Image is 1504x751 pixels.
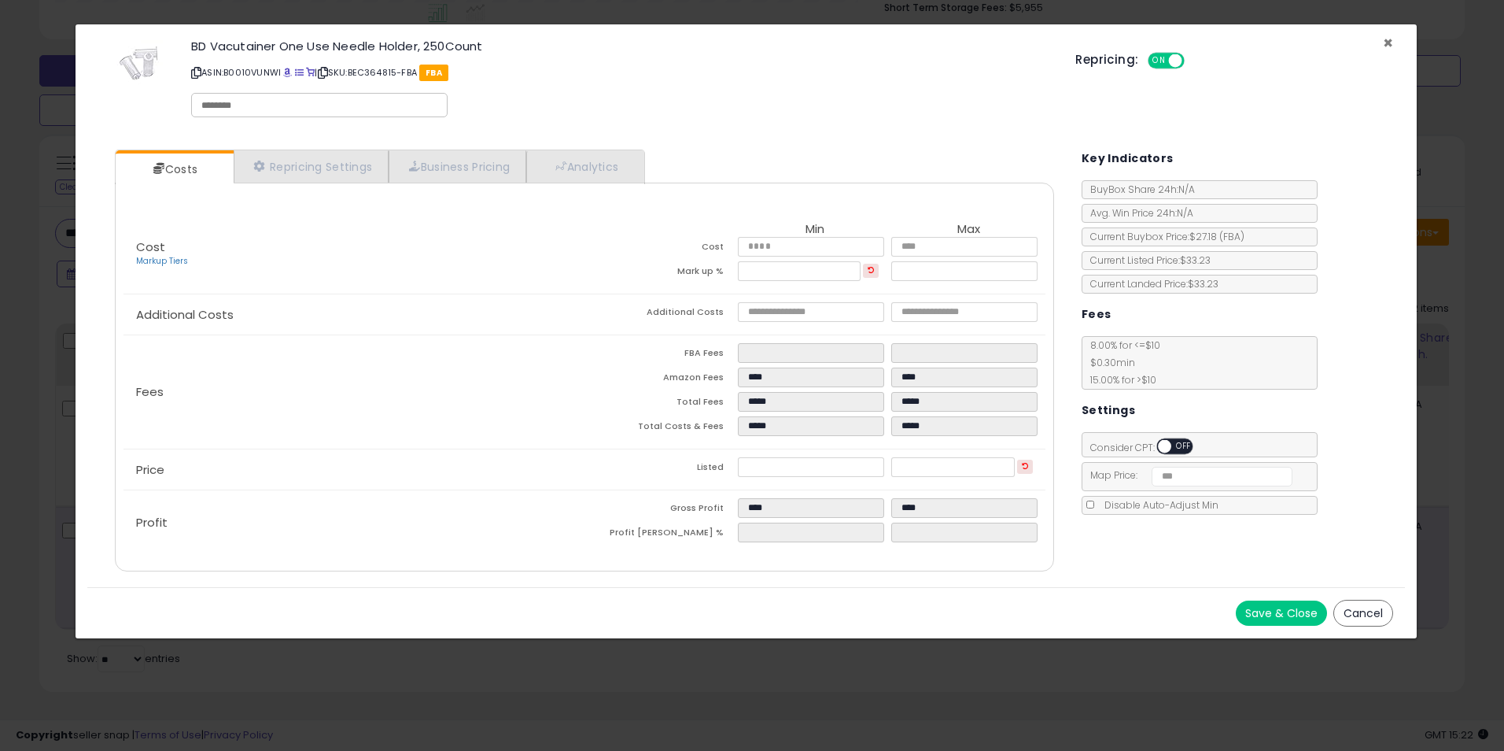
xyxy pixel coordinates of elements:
[1082,183,1195,196] span: BuyBox Share 24h: N/A
[123,516,584,529] p: Profit
[295,66,304,79] a: All offer listings
[584,343,738,368] td: FBA Fees
[123,386,584,398] p: Fees
[191,60,1052,85] p: ASIN: B0010VUNWI | SKU: BEC364815-FBA
[584,261,738,286] td: Mark up %
[584,523,738,547] td: Profit [PERSON_NAME] %
[1082,401,1135,420] h5: Settings
[1075,54,1138,66] h5: Repricing:
[1082,277,1218,290] span: Current Landed Price: $33.23
[584,498,738,523] td: Gross Profit
[234,150,389,183] a: Repricing Settings
[584,368,738,392] td: Amazon Fees
[1333,600,1393,627] button: Cancel
[419,65,448,81] span: FBA
[1082,468,1292,482] span: Map Price:
[1097,498,1218,512] span: Disable Auto-Adjust Min
[306,66,315,79] a: Your listing only
[1383,31,1393,54] span: ×
[1182,54,1207,68] span: OFF
[1082,206,1193,220] span: Avg. Win Price 24h: N/A
[891,223,1045,237] th: Max
[1082,356,1135,369] span: $0.30 min
[1219,230,1244,243] span: ( FBA )
[123,464,584,476] p: Price
[116,40,163,87] img: 31VAdSMm00L._SL60_.jpg
[191,40,1052,52] h3: BD Vacutainer One Use Needle Holder, 250Count
[584,302,738,327] td: Additional Costs
[389,150,526,183] a: Business Pricing
[1236,601,1327,626] button: Save & Close
[584,392,738,416] td: Total Fees
[1150,54,1170,68] span: ON
[1082,253,1211,267] span: Current Listed Price: $33.23
[1082,441,1214,454] span: Consider CPT:
[1082,230,1244,243] span: Current Buybox Price:
[283,66,292,79] a: BuyBox page
[738,223,891,237] th: Min
[123,309,584,321] p: Additional Costs
[584,416,738,441] td: Total Costs & Fees
[584,237,738,261] td: Cost
[1082,339,1160,387] span: 8.00 % for <= $10
[1082,149,1174,168] h5: Key Indicators
[1189,230,1244,243] span: $27.18
[526,150,643,183] a: Analytics
[584,457,738,482] td: Listed
[1171,440,1196,453] span: OFF
[136,255,188,267] a: Markup Tiers
[116,154,232,185] a: Costs
[1082,305,1111,324] h5: Fees
[123,241,584,268] p: Cost
[1082,373,1156,387] span: 15.00 % for > $10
